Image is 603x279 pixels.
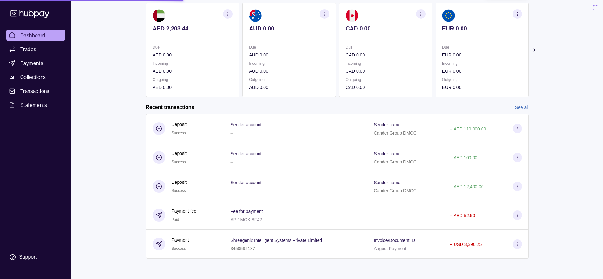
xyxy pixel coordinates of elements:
[230,246,255,251] p: 3450592187
[172,131,186,135] span: Success
[374,130,416,136] p: Cander Group DMCC
[172,160,186,164] span: Success
[153,76,233,83] p: Outgoing
[345,51,425,58] p: CAD 0.00
[374,180,400,185] p: Sender name
[450,242,482,247] p: − USD 3,390.25
[172,150,187,157] p: Deposit
[230,217,262,222] p: AP-1MQK-8F42
[6,99,65,111] a: Statements
[172,179,187,186] p: Deposit
[345,25,425,32] p: CAD 0.00
[450,213,475,218] p: − AED 52.50
[450,155,477,160] p: + AED 100.00
[249,84,329,91] p: AUD 0.00
[374,238,415,243] p: Invoice/Document ID
[172,246,186,251] span: Success
[19,254,37,261] div: Support
[345,44,425,51] p: Due
[345,60,425,67] p: Incoming
[442,44,522,51] p: Due
[6,43,65,55] a: Trades
[153,51,233,58] p: AED 0.00
[153,44,233,51] p: Due
[172,208,197,215] p: Payment fee
[230,238,322,243] p: Shreegenix Intelligent Systems Private Limited
[230,180,261,185] p: Sender account
[146,104,194,111] h2: Recent transactions
[374,122,400,127] p: Sender name
[20,31,45,39] span: Dashboard
[153,25,233,32] p: AED 2,203.44
[153,9,165,22] img: ae
[230,209,263,214] p: Fee for payment
[442,76,522,83] p: Outgoing
[20,101,47,109] span: Statements
[442,51,522,58] p: EUR 0.00
[6,30,65,41] a: Dashboard
[230,122,261,127] p: Sender account
[450,184,483,189] p: + AED 12,400.00
[249,76,329,83] p: Outgoing
[345,9,358,22] img: ca
[6,85,65,97] a: Transactions
[6,57,65,69] a: Payments
[153,60,233,67] p: Incoming
[515,104,529,111] a: See all
[442,84,522,91] p: EUR 0.00
[20,59,43,67] span: Payments
[230,188,233,193] p: –
[345,76,425,83] p: Outgoing
[6,71,65,83] a: Collections
[442,25,522,32] p: EUR 0.00
[230,151,261,156] p: Sender account
[172,236,189,243] p: Payment
[374,188,416,193] p: Cander Group DMCC
[172,121,187,128] p: Deposit
[172,217,179,222] span: Paid
[249,25,329,32] p: AUD 0.00
[442,68,522,75] p: EUR 0.00
[374,159,416,164] p: Cander Group DMCC
[345,68,425,75] p: CAD 0.00
[20,45,36,53] span: Trades
[20,87,49,95] span: Transactions
[172,189,186,193] span: Success
[249,44,329,51] p: Due
[230,159,233,164] p: –
[230,130,233,136] p: –
[442,60,522,67] p: Incoming
[374,246,406,251] p: August Payment
[374,151,400,156] p: Sender name
[249,68,329,75] p: AUD 0.00
[442,9,455,22] img: eu
[249,9,262,22] img: au
[153,84,233,91] p: AED 0.00
[20,73,46,81] span: Collections
[249,60,329,67] p: Incoming
[249,51,329,58] p: AUD 0.00
[345,84,425,91] p: CAD 0.00
[450,126,486,131] p: + AED 110,000.00
[153,68,233,75] p: AED 0.00
[6,250,65,264] a: Support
